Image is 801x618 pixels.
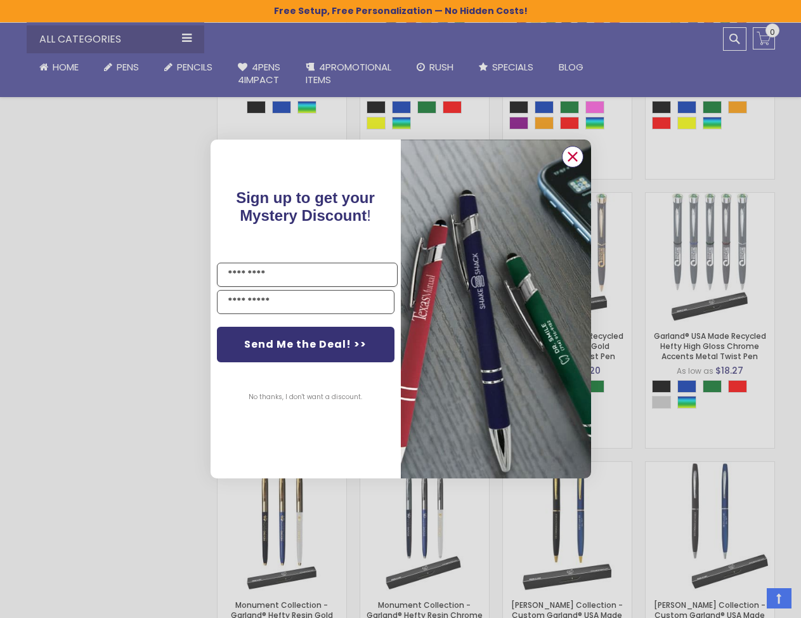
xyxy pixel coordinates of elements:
button: No thanks, I don't want a discount. [242,381,368,413]
span: ! [236,189,375,224]
img: pop-up-image [401,140,591,478]
span: Sign up to get your Mystery Discount [236,189,375,224]
iframe: Google Customer Reviews [696,584,801,618]
button: Close dialog [562,146,583,168]
button: Send Me the Deal! >> [217,327,394,362]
